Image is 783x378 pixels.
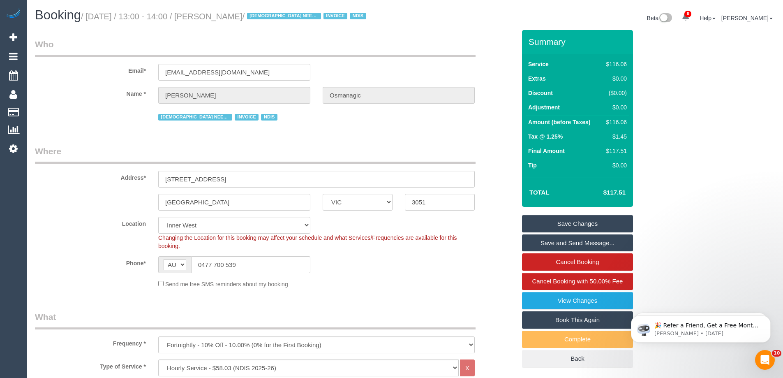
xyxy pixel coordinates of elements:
[191,256,310,273] input: Phone*
[29,171,152,182] label: Address*
[323,87,475,104] input: Last Name*
[35,311,476,329] legend: What
[323,13,347,19] span: INVOICE
[579,189,626,196] h4: $117.51
[528,147,565,155] label: Final Amount
[35,38,476,57] legend: Who
[529,189,550,196] strong: Total
[522,215,633,232] a: Save Changes
[755,350,775,370] iframe: Intercom live chat
[721,15,773,21] a: [PERSON_NAME]
[658,13,672,24] img: New interface
[522,253,633,271] a: Cancel Booking
[405,194,475,211] input: Post Code*
[603,103,627,111] div: $0.00
[29,256,152,267] label: Phone*
[522,350,633,367] a: Back
[29,64,152,75] label: Email*
[522,292,633,309] a: View Changes
[29,217,152,228] label: Location
[235,114,259,121] span: INVOICE
[603,60,627,68] div: $116.06
[772,350,781,357] span: 10
[647,15,672,21] a: Beta
[35,145,476,164] legend: Where
[158,234,457,249] span: Changing the Location for this booking may affect your schedule and what Services/Frequencies are...
[5,8,21,20] img: Automaid Logo
[619,298,783,356] iframe: Intercom notifications message
[158,64,310,81] input: Email*
[350,13,366,19] span: NDIS
[243,12,369,21] span: /
[522,234,633,252] a: Save and Send Message...
[158,194,310,211] input: Suburb*
[35,8,81,22] span: Booking
[29,359,152,371] label: Type of Service *
[603,132,627,141] div: $1.45
[261,114,277,121] span: NDIS
[522,311,633,329] a: Book This Again
[528,118,590,126] label: Amount (before Taxes)
[81,12,369,21] small: / [DATE] / 13:00 - 14:00 / [PERSON_NAME]
[158,114,232,121] span: [DEMOGRAPHIC_DATA] NEEDED
[247,13,321,19] span: [DEMOGRAPHIC_DATA] NEEDED
[603,74,627,83] div: $0.00
[700,15,716,21] a: Help
[522,273,633,290] a: Cancel Booking with 50.00% Fee
[29,336,152,348] label: Frequency *
[528,74,546,83] label: Extras
[528,161,537,169] label: Tip
[165,281,288,288] span: Send me free SMS reminders about my booking
[603,118,627,126] div: $116.06
[29,87,152,98] label: Name *
[528,60,549,68] label: Service
[528,132,563,141] label: Tax @ 1.25%
[532,278,623,285] span: Cancel Booking with 50.00% Fee
[528,89,553,97] label: Discount
[528,103,560,111] label: Adjustment
[678,8,694,26] a: 6
[603,147,627,155] div: $117.51
[529,37,629,46] h3: Summary
[684,11,691,17] span: 6
[158,87,310,104] input: First Name*
[603,161,627,169] div: $0.00
[603,89,627,97] div: ($0.00)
